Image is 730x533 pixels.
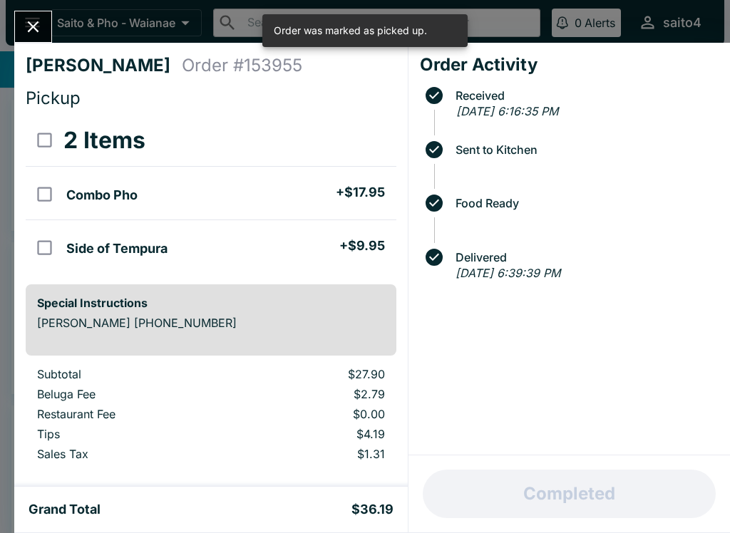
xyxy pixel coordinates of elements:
[248,367,385,381] p: $27.90
[37,427,225,441] p: Tips
[456,104,558,118] em: [DATE] 6:16:35 PM
[26,55,182,76] h4: [PERSON_NAME]
[37,316,385,330] p: [PERSON_NAME] [PHONE_NUMBER]
[248,447,385,461] p: $1.31
[448,143,719,156] span: Sent to Kitchen
[26,88,81,108] span: Pickup
[336,184,385,201] h5: + $17.95
[63,126,145,155] h3: 2 Items
[66,240,168,257] h5: Side of Tempura
[248,407,385,421] p: $0.00
[182,55,302,76] h4: Order # 153955
[26,115,396,273] table: orders table
[456,266,560,280] em: [DATE] 6:39:39 PM
[339,237,385,254] h5: + $9.95
[248,427,385,441] p: $4.19
[37,387,225,401] p: Beluga Fee
[15,11,51,42] button: Close
[37,407,225,421] p: Restaurant Fee
[29,501,101,518] h5: Grand Total
[26,367,396,467] table: orders table
[420,54,719,76] h4: Order Activity
[37,447,225,461] p: Sales Tax
[66,187,138,204] h5: Combo Pho
[37,296,385,310] h6: Special Instructions
[248,387,385,401] p: $2.79
[37,367,225,381] p: Subtotal
[448,251,719,264] span: Delivered
[448,197,719,209] span: Food Ready
[448,89,719,102] span: Received
[274,19,427,43] div: Order was marked as picked up.
[351,501,394,518] h5: $36.19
